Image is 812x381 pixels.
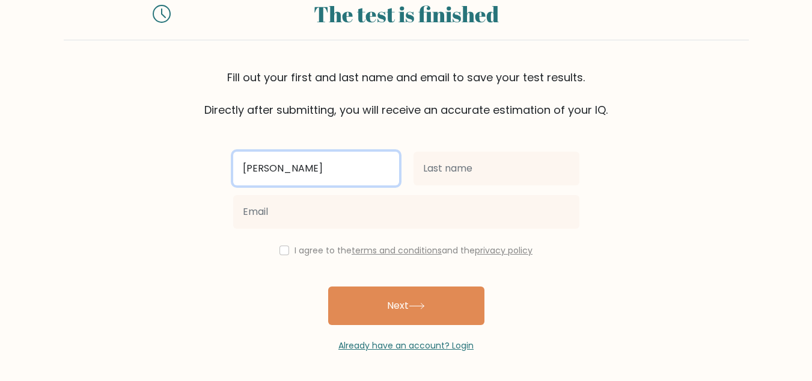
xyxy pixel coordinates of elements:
[233,195,579,229] input: Email
[338,339,474,352] a: Already have an account? Login
[64,69,749,118] div: Fill out your first and last name and email to save your test results. Directly after submitting,...
[328,287,484,325] button: Next
[475,244,533,256] a: privacy policy
[352,244,442,256] a: terms and conditions
[233,152,399,185] input: First name
[414,152,579,185] input: Last name
[295,244,533,256] label: I agree to the and the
